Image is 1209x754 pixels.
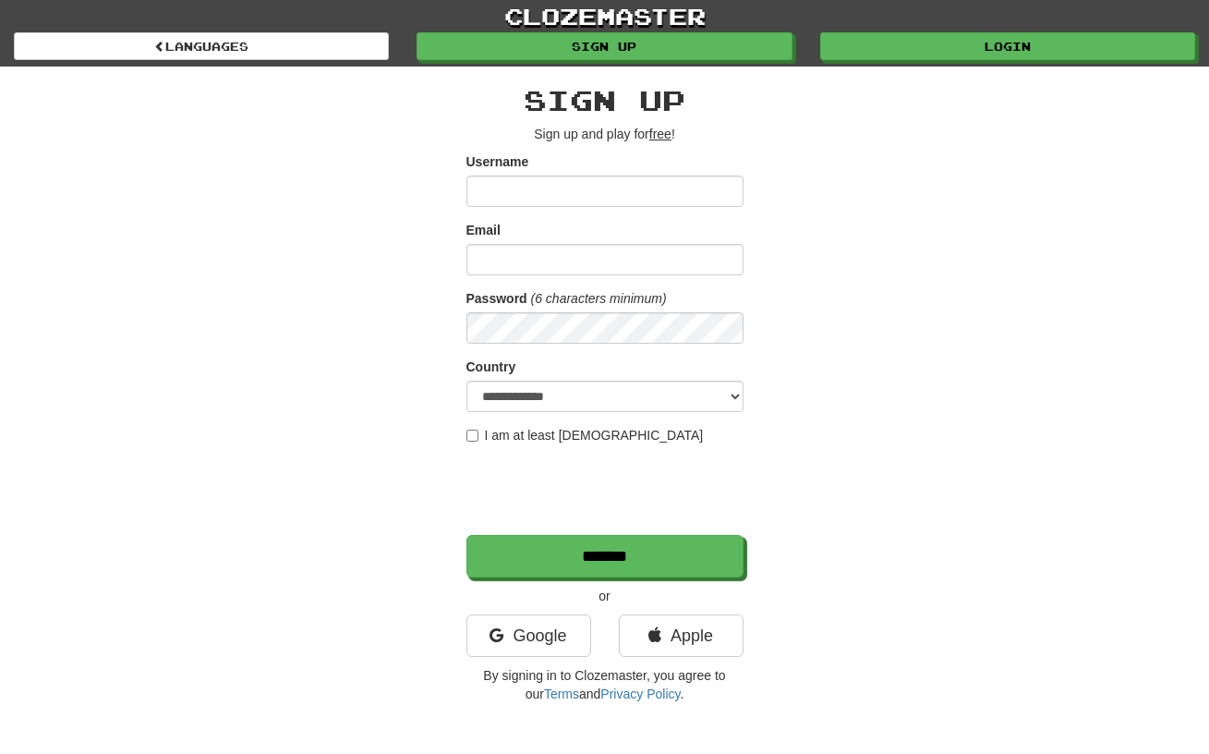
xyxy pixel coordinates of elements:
[417,32,792,60] a: Sign up
[600,687,680,701] a: Privacy Policy
[649,127,671,141] u: free
[466,614,591,657] a: Google
[466,430,478,442] input: I am at least [DEMOGRAPHIC_DATA]
[466,85,744,116] h2: Sign up
[466,289,527,308] label: Password
[466,152,529,171] label: Username
[466,587,744,605] p: or
[544,687,579,701] a: Terms
[820,32,1195,60] a: Login
[466,454,747,526] iframe: reCAPTCHA
[619,614,744,657] a: Apple
[466,666,744,703] p: By signing in to Clozemaster, you agree to our and .
[466,221,501,239] label: Email
[531,291,667,306] em: (6 characters minimum)
[466,426,704,444] label: I am at least [DEMOGRAPHIC_DATA]
[14,32,389,60] a: Languages
[466,358,516,376] label: Country
[466,125,744,143] p: Sign up and play for !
